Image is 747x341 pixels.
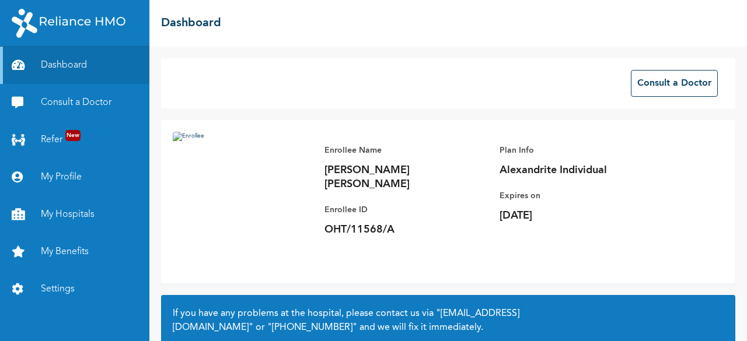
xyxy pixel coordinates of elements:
[173,132,313,272] img: Enrollee
[12,9,125,38] img: RelianceHMO's Logo
[65,130,81,141] span: New
[324,203,488,217] p: Enrollee ID
[173,307,724,335] h2: If you have any problems at the hospital, please contact us via or and we will fix it immediately.
[161,15,221,32] h2: Dashboard
[324,223,488,237] p: OHT/11568/A
[631,70,718,97] button: Consult a Doctor
[267,323,357,332] a: "[PHONE_NUMBER]"
[500,209,663,223] p: [DATE]
[500,163,663,177] p: Alexandrite Individual
[324,163,488,191] p: [PERSON_NAME] [PERSON_NAME]
[500,143,663,157] p: Plan Info
[500,189,663,203] p: Expires on
[324,143,488,157] p: Enrollee Name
